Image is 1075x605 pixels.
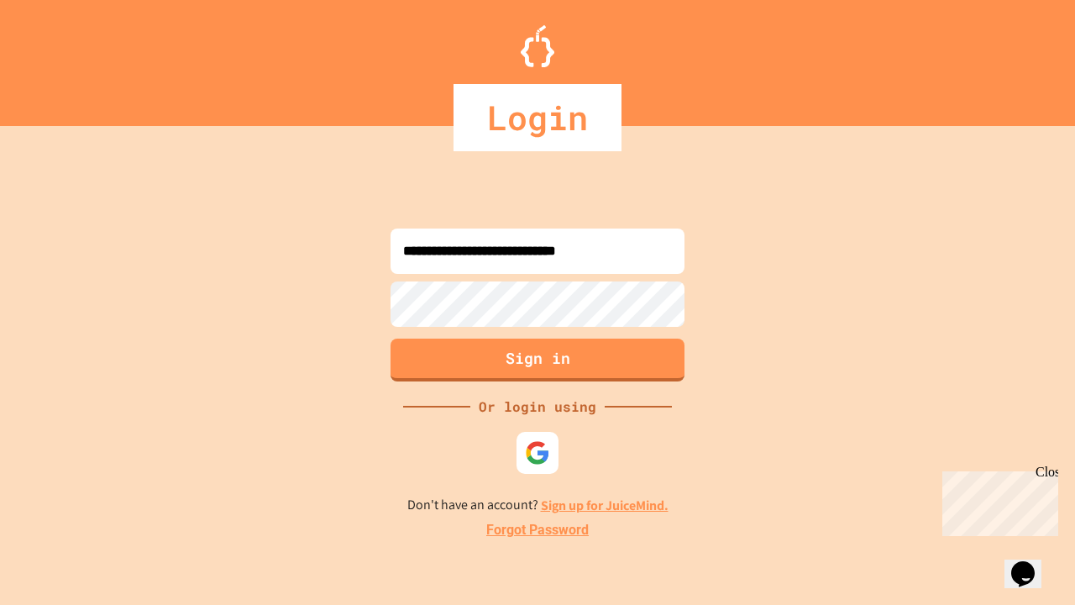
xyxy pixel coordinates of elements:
[391,339,684,381] button: Sign in
[936,465,1058,536] iframe: chat widget
[407,495,669,516] p: Don't have an account?
[454,84,621,151] div: Login
[525,440,550,466] img: google-icon.svg
[486,520,589,540] a: Forgot Password
[7,7,116,107] div: Chat with us now!Close
[1004,538,1058,588] iframe: chat widget
[470,397,605,417] div: Or login using
[521,25,554,67] img: Logo.svg
[541,497,669,514] a: Sign up for JuiceMind.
